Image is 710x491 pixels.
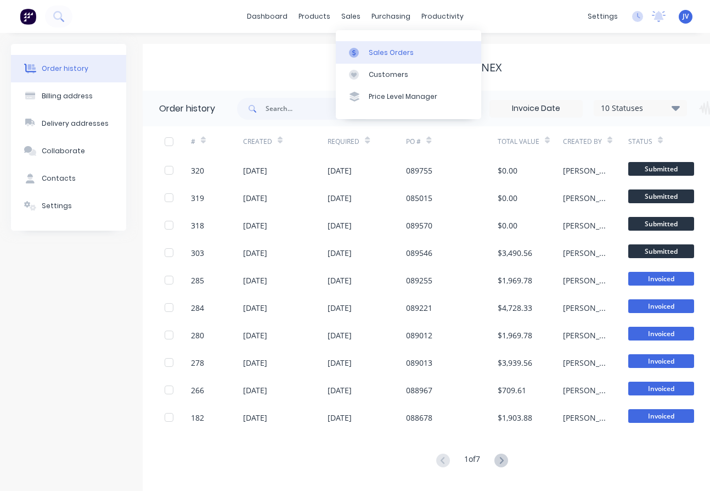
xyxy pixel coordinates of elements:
div: [DATE] [243,165,267,176]
div: 088967 [406,384,432,396]
div: Delivery addresses [42,119,109,129]
span: Invoiced [628,272,694,286]
div: 089255 [406,275,432,286]
div: Created By [563,126,628,157]
div: Required [328,126,406,157]
div: 10 Statuses [594,102,686,114]
div: [DATE] [243,384,267,396]
a: Price Level Manager [336,86,481,108]
div: PO # [406,137,421,147]
div: Status [628,137,652,147]
div: Settings [42,201,72,211]
button: Contacts [11,165,126,192]
div: # [191,137,195,147]
div: 182 [191,412,204,423]
div: Total Value [498,137,539,147]
div: 089570 [406,220,432,231]
div: [DATE] [243,247,267,259]
div: 088678 [406,412,432,423]
div: [DATE] [328,165,352,176]
div: [DATE] [243,220,267,231]
span: Submitted [628,217,694,231]
div: Created [243,137,272,147]
div: Created By [563,137,602,147]
span: Invoiced [628,409,694,423]
button: Delivery addresses [11,110,126,137]
button: Order history [11,55,126,82]
div: PO # [406,126,498,157]
div: $4,728.33 [498,302,532,314]
input: Invoice Date [490,101,582,117]
div: [DATE] [328,220,352,231]
div: productivity [416,8,469,25]
span: Invoiced [628,354,694,368]
div: [PERSON_NAME] [563,384,606,396]
div: purchasing [366,8,416,25]
div: 318 [191,220,204,231]
span: JV [683,12,689,21]
div: [DATE] [243,330,267,341]
div: [DATE] [243,302,267,314]
div: $3,490.56 [498,247,532,259]
div: [PERSON_NAME] [563,357,606,369]
div: 278 [191,357,204,369]
div: [DATE] [243,192,267,204]
div: [PERSON_NAME] [563,192,606,204]
div: $709.61 [498,384,526,396]
div: Order history [42,64,88,74]
div: sales [336,8,366,25]
div: products [293,8,336,25]
button: Collaborate [11,137,126,165]
div: 089012 [406,330,432,341]
div: 089013 [406,357,432,369]
div: # [191,126,243,157]
div: Total Value [498,126,563,157]
span: Submitted [628,244,694,258]
div: Required [328,137,359,147]
div: [PERSON_NAME] [563,302,606,314]
div: [PERSON_NAME] [563,275,606,286]
div: [PERSON_NAME] [563,220,606,231]
div: 285 [191,275,204,286]
div: 319 [191,192,204,204]
div: [DATE] [243,275,267,286]
div: [PERSON_NAME] [563,412,606,423]
div: 280 [191,330,204,341]
div: Billing address [42,91,93,101]
div: 303 [191,247,204,259]
div: [PERSON_NAME] [563,165,606,176]
div: 1 of 7 [464,453,480,469]
div: 089546 [406,247,432,259]
div: $0.00 [498,220,517,231]
div: settings [582,8,623,25]
div: [DATE] [328,357,352,369]
div: $0.00 [498,165,517,176]
div: [DATE] [243,412,267,423]
div: [DATE] [328,192,352,204]
span: Invoiced [628,382,694,395]
button: Billing address [11,82,126,110]
div: $1,969.78 [498,275,532,286]
div: Created [243,126,328,157]
span: Invoiced [628,299,694,313]
div: $0.00 [498,192,517,204]
div: 320 [191,165,204,176]
a: Sales Orders [336,41,481,63]
div: [PERSON_NAME] [563,247,606,259]
div: 089755 [406,165,432,176]
div: 266 [191,384,204,396]
div: Sales Orders [369,48,414,58]
img: Factory [20,8,36,25]
div: [DATE] [328,412,352,423]
div: $1,903.88 [498,412,532,423]
div: Price Level Manager [369,92,437,102]
div: 284 [191,302,204,314]
input: Search... [266,98,374,120]
span: Submitted [628,162,694,176]
div: 089221 [406,302,432,314]
a: Customers [336,64,481,86]
div: Order history [159,102,215,115]
div: $1,969.78 [498,330,532,341]
span: Invoiced [628,327,694,341]
div: Customers [369,70,408,80]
